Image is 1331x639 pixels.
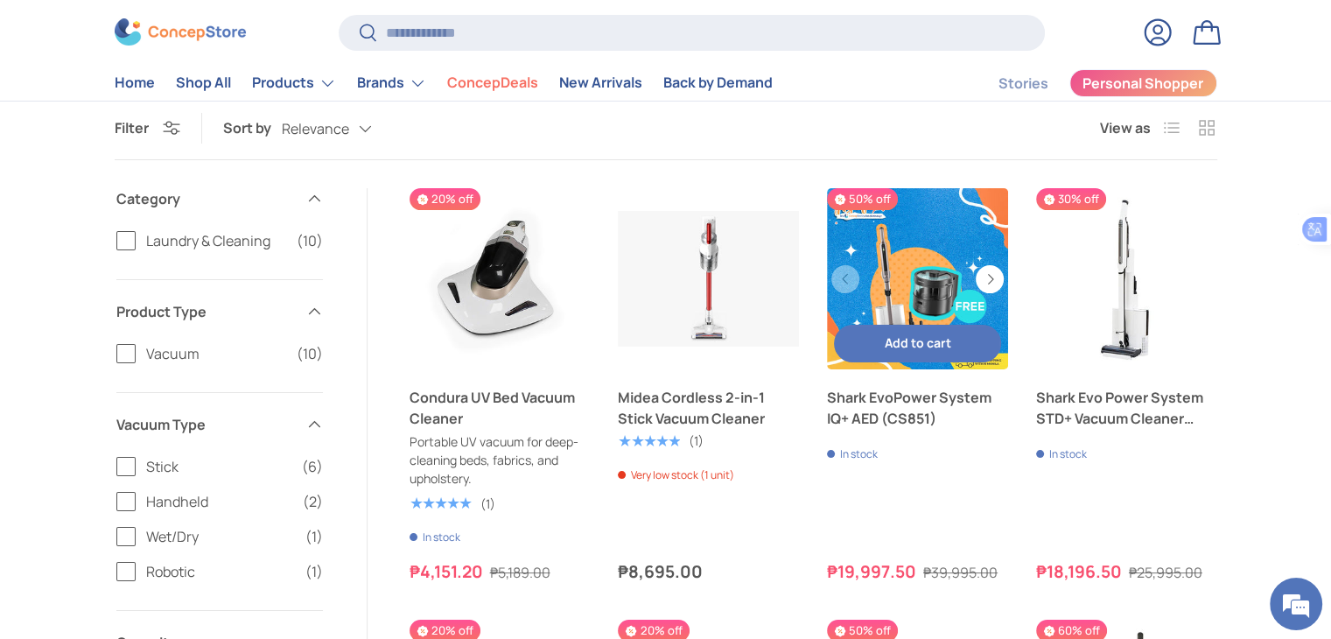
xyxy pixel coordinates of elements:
[302,456,323,477] span: (6)
[116,301,295,322] span: Product Type
[956,66,1217,101] nav: Secondary
[115,118,180,137] button: Filter
[282,121,349,137] span: Relevance
[115,66,773,101] nav: Primary
[176,67,231,101] a: Shop All
[410,188,591,369] a: Condura UV Bed Vacuum Cleaner
[116,393,323,456] summary: Vacuum Type
[827,188,1008,369] a: Shark EvoPower System IQ+ AED (CS851)
[410,188,480,210] span: 20% off
[827,188,898,210] span: 50% off
[998,67,1048,101] a: Stories
[618,188,799,369] a: Midea Cordless 2-in-1 Stick Vacuum Cleaner
[559,67,642,101] a: New Arrivals
[115,118,149,137] span: Filter
[618,387,799,429] a: Midea Cordless 2-in-1 Stick Vacuum Cleaner
[1082,77,1203,91] span: Personal Shopper
[297,343,323,364] span: (10)
[1069,69,1217,97] a: Personal Shopper
[282,114,407,144] button: Relevance
[884,334,950,351] span: Add to cart
[146,456,291,477] span: Stick
[146,491,292,512] span: Handheld
[1100,117,1151,138] span: View as
[146,526,295,547] span: Wet/Dry
[834,325,1001,362] button: Add to cart
[305,561,323,582] span: (1)
[116,167,323,230] summary: Category
[146,230,286,251] span: Laundry & Cleaning
[223,117,282,138] label: Sort by
[116,188,295,209] span: Category
[9,441,333,502] textarea: Type your message and hit 'Enter'
[1036,188,1106,210] span: 30% off
[410,387,591,429] a: Condura UV Bed Vacuum Cleaner
[146,343,286,364] span: Vacuum
[146,561,295,582] span: Robotic
[115,67,155,101] a: Home
[116,280,323,343] summary: Product Type
[663,67,773,101] a: Back by Demand
[102,202,242,379] span: We're online!
[91,98,294,121] div: Chat with us now
[116,414,295,435] span: Vacuum Type
[1036,387,1217,429] a: Shark Evo Power System STD+ Vacuum Cleaner (CS150PHAE)
[115,19,246,46] img: ConcepStore
[447,67,538,101] a: ConcepDeals
[303,491,323,512] span: (2)
[287,9,329,51] div: Minimize live chat window
[827,387,1008,429] a: Shark EvoPower System IQ+ AED (CS851)
[242,66,347,101] summary: Products
[305,526,323,547] span: (1)
[347,66,437,101] summary: Brands
[297,230,323,251] span: (10)
[1036,188,1217,369] a: Shark Evo Power System STD+ Vacuum Cleaner (CS150PHAE)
